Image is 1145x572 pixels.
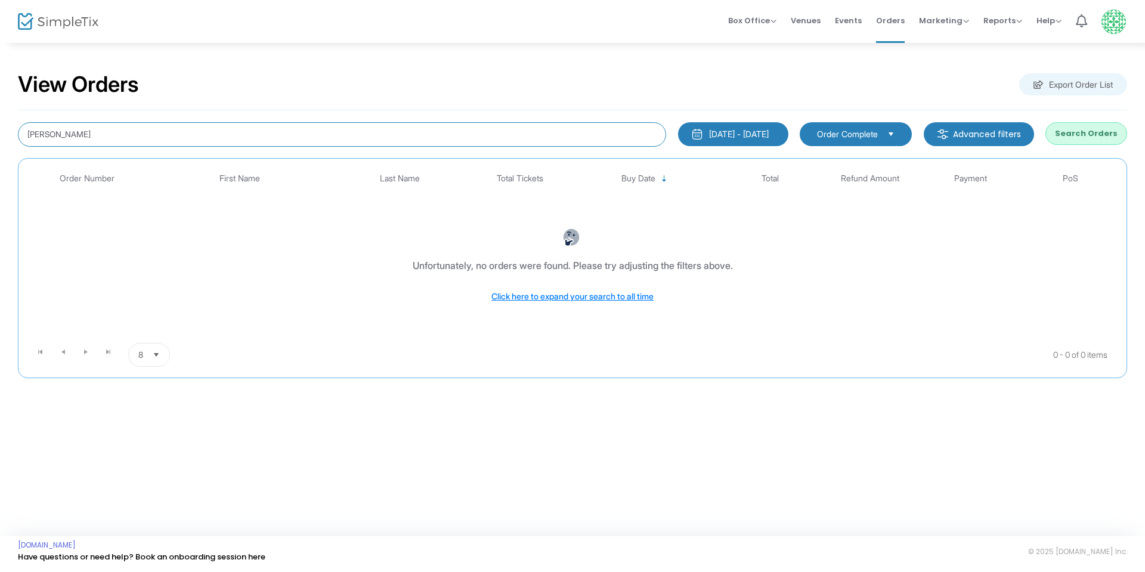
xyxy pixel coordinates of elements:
[60,174,114,184] span: Order Number
[470,165,570,193] th: Total Tickets
[835,5,862,36] span: Events
[289,343,1107,367] kendo-pager-info: 0 - 0 of 0 items
[491,291,654,301] span: Click here to expand your search to all time
[954,174,987,184] span: Payment
[660,174,669,184] span: Sortable
[18,72,139,98] h2: View Orders
[1036,15,1062,26] span: Help
[413,258,733,273] div: Unfortunately, no orders were found. Please try adjusting the filters above.
[876,5,905,36] span: Orders
[18,122,666,147] input: Search by name, email, phone, order number, ip address, or last 4 digits of card
[820,165,920,193] th: Refund Amount
[709,128,769,140] div: [DATE] - [DATE]
[791,5,821,36] span: Venues
[937,128,949,140] img: filter
[219,174,260,184] span: First Name
[621,174,655,184] span: Buy Date
[728,15,776,26] span: Box Office
[562,228,580,246] img: face-thinking.png
[18,540,76,550] a: [DOMAIN_NAME]
[1063,174,1078,184] span: PoS
[983,15,1022,26] span: Reports
[138,349,143,361] span: 8
[18,551,265,562] a: Have questions or need help? Book an onboarding session here
[883,128,899,141] button: Select
[678,122,788,146] button: [DATE] - [DATE]
[691,128,703,140] img: monthly
[380,174,420,184] span: Last Name
[817,128,878,140] span: Order Complete
[148,344,165,366] button: Select
[720,165,821,193] th: Total
[919,15,969,26] span: Marketing
[1045,122,1127,145] button: Search Orders
[924,122,1034,146] m-button: Advanced filters
[24,165,1121,338] div: Data table
[1028,547,1127,556] span: © 2025 [DOMAIN_NAME] Inc.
